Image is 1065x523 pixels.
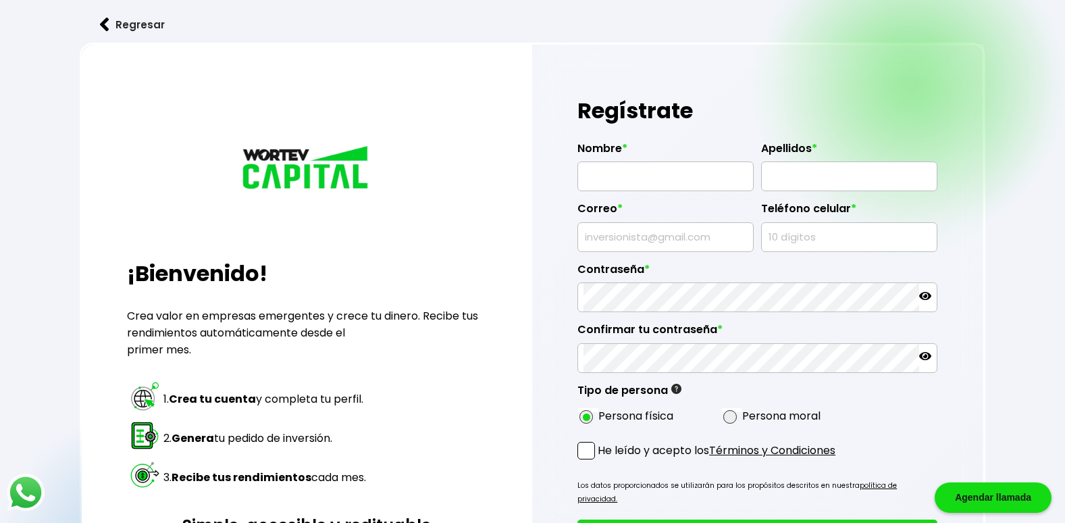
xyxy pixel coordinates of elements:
[761,142,937,162] label: Apellidos
[577,384,681,404] label: Tipo de persona
[7,474,45,512] img: logos_whatsapp-icon.242b2217.svg
[577,479,937,506] p: Los datos proporcionados se utilizarán para los propósitos descritos en nuestra
[935,482,1051,513] div: Agendar llamada
[172,470,311,485] strong: Recibe tus rendimientos
[767,223,931,251] input: 10 dígitos
[169,391,256,407] strong: Crea tu cuenta
[577,202,754,222] label: Correo
[163,458,367,496] td: 3. cada mes.
[163,380,367,418] td: 1. y completa tu perfil.
[172,430,214,446] strong: Genera
[577,263,937,283] label: Contraseña
[80,7,185,43] button: Regresar
[100,18,109,32] img: flecha izquierda
[129,420,161,451] img: paso 2
[761,202,937,222] label: Teléfono celular
[129,380,161,412] img: paso 1
[80,7,985,43] a: flecha izquierdaRegresar
[742,407,821,424] label: Persona moral
[577,91,937,131] h1: Regístrate
[671,384,681,394] img: gfR76cHglkPwleuBLjWdxeZVvX9Wp6JBDmjRYY8JYDQn16A2ICN00zLTgIroGa6qie5tIuWH7V3AapTKqzv+oMZsGfMUqL5JM...
[598,442,835,459] p: He leído y acepto los
[577,142,754,162] label: Nombre
[577,323,937,343] label: Confirmar tu contraseña
[583,223,748,251] input: inversionista@gmail.com
[127,307,487,358] p: Crea valor en empresas emergentes y crece tu dinero. Recibe tus rendimientos automáticamente desd...
[598,407,673,424] label: Persona física
[239,144,374,194] img: logo_wortev_capital
[129,459,161,491] img: paso 3
[127,257,487,290] h2: ¡Bienvenido!
[709,443,835,458] a: Términos y Condiciones
[163,419,367,457] td: 2. tu pedido de inversión.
